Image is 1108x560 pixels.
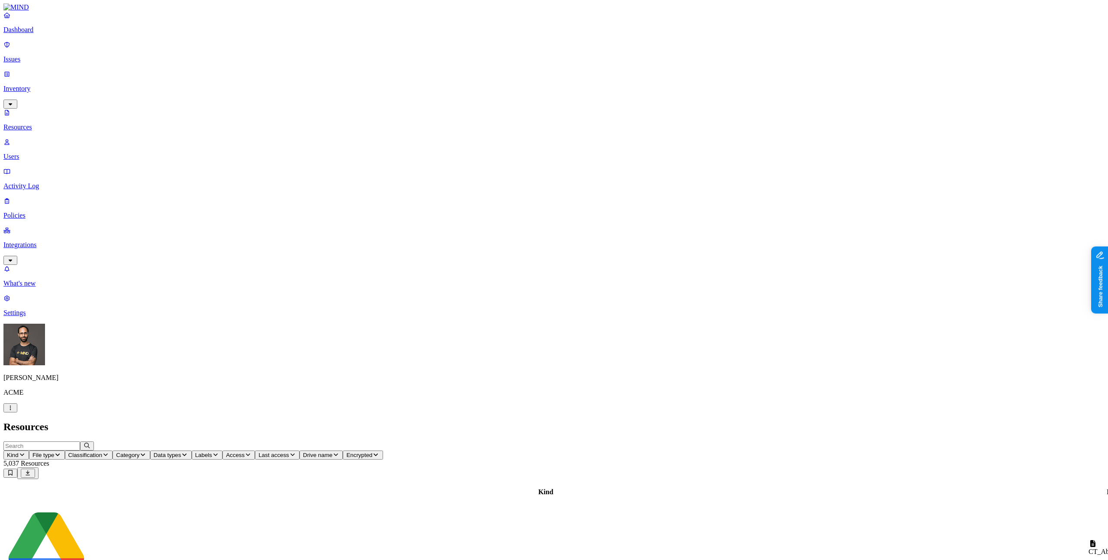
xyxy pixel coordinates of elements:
p: Users [3,153,1105,161]
a: Integrations [3,226,1105,264]
a: Users [3,138,1105,161]
p: Activity Log [3,182,1105,190]
a: Dashboard [3,11,1105,34]
span: Category [116,452,139,458]
a: What's new [3,265,1105,287]
a: Resources [3,109,1105,131]
span: Encrypted [346,452,372,458]
div: Kind [5,488,1087,496]
a: Settings [3,294,1105,317]
p: [PERSON_NAME] [3,374,1105,382]
p: Issues [3,55,1105,63]
img: MIND [3,3,29,11]
a: Activity Log [3,167,1105,190]
span: File type [32,452,54,458]
img: Ohad Abarbanel [3,324,45,365]
a: Policies [3,197,1105,219]
span: Access [226,452,245,458]
span: Labels [195,452,212,458]
p: ACME [3,389,1105,396]
p: Integrations [3,241,1105,249]
p: Inventory [3,85,1105,93]
input: Search [3,441,80,451]
span: 5,037 Resources [3,460,49,467]
a: MIND [3,3,1105,11]
span: Last access [258,452,289,458]
span: Drive name [303,452,332,458]
p: Policies [3,212,1105,219]
span: Classification [68,452,103,458]
span: Data types [154,452,181,458]
p: Dashboard [3,26,1105,34]
p: What's new [3,280,1105,287]
a: Inventory [3,70,1105,107]
a: Issues [3,41,1105,63]
span: Kind [7,452,19,458]
h2: Resources [3,421,1105,433]
p: Resources [3,123,1105,131]
p: Settings [3,309,1105,317]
